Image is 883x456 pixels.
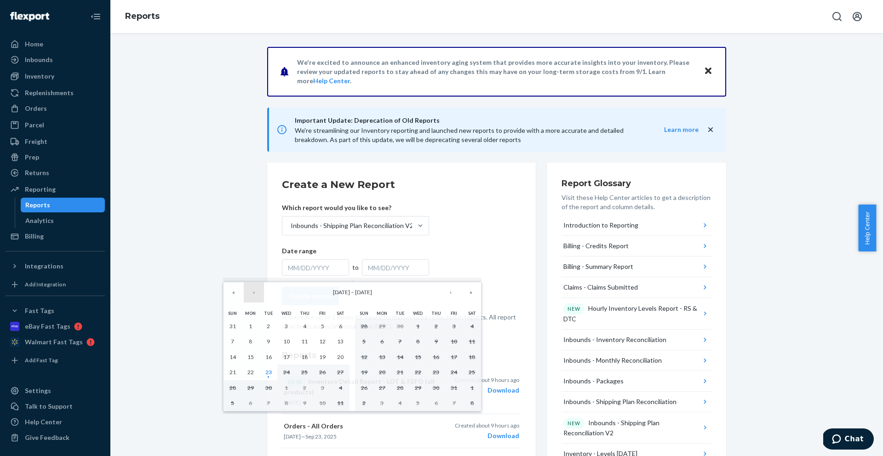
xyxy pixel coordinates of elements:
abbr: September 27, 2025 [337,369,344,376]
a: Orders [6,101,105,116]
a: Freight [6,134,105,149]
button: close [706,125,715,135]
abbr: September 21, 2025 [229,369,236,376]
button: October 28, 2025 [391,380,409,396]
abbr: October 6, 2025 [249,399,252,406]
button: September 21, 2025 [224,365,241,380]
div: Claims - Claims Submitted [563,283,638,292]
abbr: September 8, 2025 [249,338,252,345]
abbr: October 1, 2025 [285,384,288,391]
abbr: October 4, 2025 [339,384,342,391]
abbr: October 22, 2025 [415,369,421,376]
div: Analytics [25,216,54,225]
div: MM/DD/YYYY [282,259,349,276]
p: NEW [568,305,580,313]
abbr: October 16, 2025 [433,353,439,360]
div: to [349,263,362,272]
button: October 3, 2025 [314,380,332,396]
abbr: November 4, 2025 [398,399,401,406]
abbr: September 30, 2025 [265,384,272,391]
button: October 14, 2025 [391,349,409,365]
button: October 15, 2025 [409,349,427,365]
p: NEW [568,420,580,427]
time: [DATE] [284,433,301,440]
abbr: September 16, 2025 [265,353,272,360]
abbr: Monday [377,311,387,316]
button: October 7, 2025 [259,395,277,411]
abbr: October 7, 2025 [398,338,401,345]
abbr: September 30, 2025 [397,323,403,330]
abbr: October 28, 2025 [397,384,403,391]
span: [DATE] [333,289,350,296]
button: November 4, 2025 [391,395,409,411]
button: October 20, 2025 [373,365,391,380]
abbr: September 28, 2025 [229,384,236,391]
button: September 4, 2025 [296,319,314,334]
button: October 31, 2025 [445,380,463,396]
div: Inventory [25,72,54,81]
abbr: October 30, 2025 [433,384,439,391]
abbr: Wednesday [413,311,423,316]
h2: Create a New Report [282,177,521,192]
a: Billing [6,229,105,244]
abbr: October 1, 2025 [416,323,419,330]
button: September 30, 2025 [259,380,277,396]
abbr: October 20, 2025 [379,369,385,376]
button: » [461,282,481,302]
abbr: September 2, 2025 [267,323,270,330]
button: September 20, 2025 [332,349,350,365]
abbr: September 12, 2025 [319,338,326,345]
button: September 13, 2025 [332,334,350,349]
button: October 17, 2025 [445,349,463,365]
a: Inventory [6,69,105,84]
abbr: Friday [451,311,457,316]
button: October 12, 2025 [355,349,373,365]
iframe: Opens a widget where you can chat to one of our agents [823,428,874,451]
abbr: October 8, 2025 [285,399,288,406]
p: Created about 9 hours ago [455,376,519,384]
div: Billing [25,232,44,241]
abbr: October 23, 2025 [433,369,439,376]
button: October 6, 2025 [373,334,391,349]
button: October 1, 2025 [409,319,427,334]
button: Help Center [858,205,876,251]
button: Inbounds - Monthly Reconciliation [562,350,711,371]
button: September 2, 2025 [259,319,277,334]
abbr: September 29, 2025 [379,323,385,330]
button: September 29, 2025 [373,319,391,334]
button: October 16, 2025 [427,349,445,365]
p: Orders - All Orders [284,422,439,431]
a: Reports [21,198,105,212]
button: September 27, 2025 [332,365,350,380]
button: October 4, 2025 [332,380,350,396]
button: NEWHourly Inventory Levels Report - RS & DTC [562,298,711,330]
abbr: October 19, 2025 [361,369,367,376]
button: September 15, 2025 [241,349,259,365]
button: Give Feedback [6,430,105,445]
div: Add Fast Tag [25,356,58,364]
button: October 11, 2025 [463,334,481,349]
div: eBay Fast Tags [25,322,70,331]
abbr: September 13, 2025 [337,338,344,345]
button: November 5, 2025 [409,395,427,411]
a: Help Center [313,77,350,85]
button: Billing - Credits Report [562,236,711,256]
p: Visit these Help Center articles to get a description of the report and column details. [562,193,711,211]
button: November 3, 2025 [373,395,391,411]
time: Sep 23, 2025 [305,433,337,440]
abbr: October 12, 2025 [361,353,367,360]
abbr: October 13, 2025 [379,353,385,360]
button: October 7, 2025 [391,334,409,349]
a: Add Fast Tag [6,353,105,368]
abbr: August 31, 2025 [229,323,236,330]
button: October 1, 2025 [277,380,295,396]
abbr: September 23, 2025 [265,369,272,376]
button: October 9, 2025 [296,395,314,411]
button: September 3, 2025 [277,319,295,334]
div: Billing - Credits Report [563,241,629,251]
div: Prep [25,153,39,162]
abbr: September 22, 2025 [247,369,254,376]
button: September 16, 2025 [259,349,277,365]
img: Flexport logo [10,12,49,21]
button: October 29, 2025 [409,380,427,396]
